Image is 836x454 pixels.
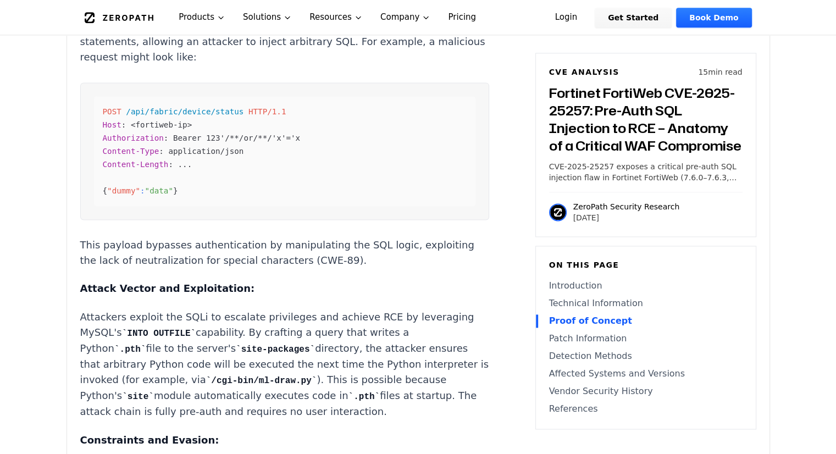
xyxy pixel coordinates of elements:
span: : [121,120,126,129]
p: Attackers exploit the SQLi to escalate privileges and achieve RCE by leveraging MySQL's capabilit... [80,309,489,419]
span: : [164,134,169,142]
a: Book Demo [676,8,751,27]
h6: On this page [549,259,743,270]
a: Get Started [595,8,672,27]
span: } [173,186,178,195]
code: site-packages [236,345,315,355]
h3: Fortinet FortiWeb CVE-2025-25257: Pre-Auth SQL Injection to RCE – Anatomy of a Critical WAF Compr... [549,84,743,154]
span: : [140,186,145,195]
span: "data" [145,186,173,195]
span: application/json [168,147,243,156]
span: : [168,160,173,169]
p: This payload bypasses authentication by manipulating the SQL logic, exploiting the lack of neutra... [80,237,489,268]
p: [DATE] [573,212,680,223]
img: ZeroPath Security Research [549,203,567,221]
a: Technical Information [549,297,743,310]
a: Detection Methods [549,350,743,363]
span: HTTP/1.1 [248,107,286,116]
span: Content-Length [103,160,169,169]
span: { [103,186,108,195]
a: Introduction [549,279,743,292]
span: : [159,147,164,156]
span: Host [103,120,121,129]
a: Affected Systems and Versions [549,367,743,380]
span: Content-Type [103,147,159,156]
h6: CVE Analysis [549,67,619,77]
p: CVE-2025-25257 exposes a critical pre-auth SQL injection flaw in Fortinet FortiWeb (7.6.0–7.6.3, ... [549,161,743,183]
a: Login [542,8,591,27]
a: Proof of Concept [549,314,743,328]
span: ... [178,160,192,169]
span: /api/fabric/device/status [126,107,243,116]
p: ZeroPath Security Research [573,201,680,212]
strong: Constraints and Evasion: [80,434,219,446]
span: Bearer 123'/**/or/**/'x'='x [173,134,300,142]
p: 15 min read [698,67,742,77]
code: .pth [348,392,380,402]
code: site [122,392,154,402]
a: Patch Information [549,332,743,345]
code: /cgi-bin/ml-draw.py [206,376,317,386]
span: <fortiweb-ip> [131,120,192,129]
span: "dummy" [107,186,140,195]
span: POST [103,107,121,116]
a: Vendor Security History [549,385,743,398]
span: Authorization [103,134,164,142]
code: .pth [114,345,146,355]
strong: Attack Vector and Exploitation: [80,283,255,294]
p: The SQL injection arises because user-supplied tokens are concatenated into SQL statements, allow... [80,19,489,65]
code: INTO OUTFILE [122,329,196,339]
a: References [549,402,743,416]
